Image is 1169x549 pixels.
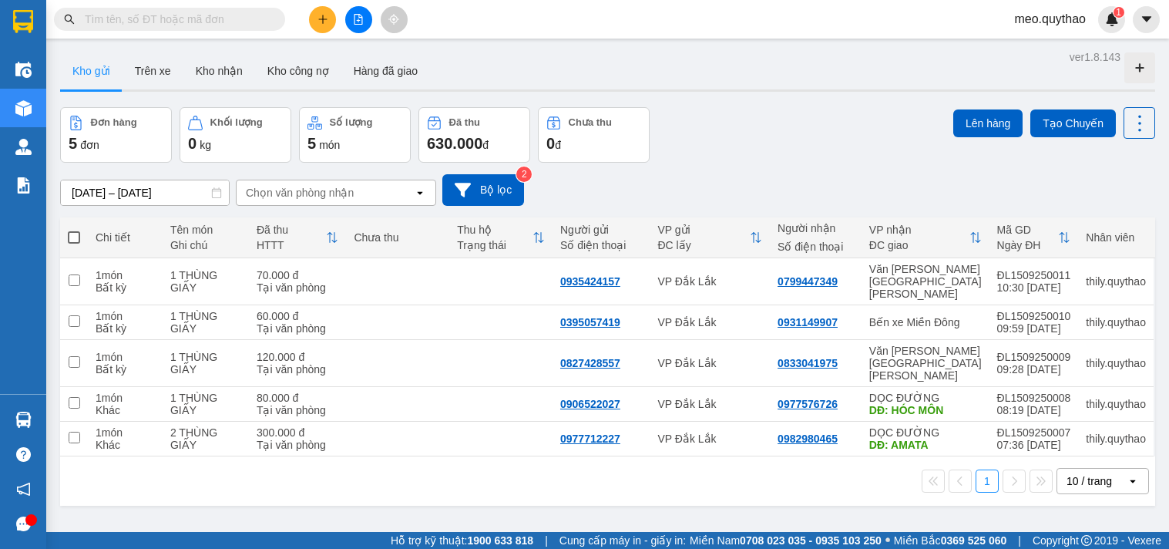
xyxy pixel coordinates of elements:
[1133,6,1160,33] button: caret-down
[257,439,339,451] div: Tại văn phòng
[1086,231,1146,244] div: Nhân viên
[170,269,241,294] div: 1 THÙNG GIẤY
[257,363,339,376] div: Tại văn phòng
[170,310,241,335] div: 1 THÙNG GIẤY
[869,439,982,451] div: DĐ: AMATA
[658,224,751,236] div: VP gửi
[997,351,1071,363] div: ĐL1509250009
[257,426,339,439] div: 300.000 đ
[257,281,339,294] div: Tại văn phòng
[210,117,263,128] div: Khối lượng
[862,217,989,258] th: Toggle SortBy
[16,447,31,462] span: question-circle
[953,109,1023,137] button: Lên hàng
[246,185,354,200] div: Chọn văn phòng nhận
[15,412,32,428] img: warehouse-icon
[257,269,339,281] div: 70.000 đ
[885,537,890,544] span: ⚪️
[560,275,620,288] div: 0935424157
[418,107,530,163] button: Đã thu630.000đ
[468,534,534,547] strong: 1900 633 818
[778,222,854,234] div: Người nhận
[538,107,650,163] button: Chưa thu0đ
[61,180,229,205] input: Select a date range.
[96,322,155,335] div: Bất kỳ
[257,404,339,416] div: Tại văn phòng
[658,316,763,328] div: VP Đắk Lắk
[658,398,763,410] div: VP Đắk Lắk
[457,239,532,251] div: Trạng thái
[307,135,316,152] span: 5
[96,281,155,294] div: Bất kỳ
[555,139,561,151] span: đ
[341,52,430,89] button: Hàng đã giao
[997,404,1071,416] div: 08:19 [DATE]
[13,10,33,33] img: logo-vxr
[257,322,339,335] div: Tại văn phòng
[658,239,751,251] div: ĐC lấy
[1124,52,1155,83] div: Tạo kho hàng mới
[1081,535,1092,546] span: copyright
[989,217,1079,258] th: Toggle SortBy
[257,224,327,236] div: Đã thu
[96,363,155,376] div: Bất kỳ
[257,392,339,404] div: 80.000 đ
[345,6,372,33] button: file-add
[778,398,838,410] div: 0977576726
[16,517,31,531] span: message
[330,117,373,128] div: Số lượng
[778,357,838,369] div: 0833041975
[658,275,763,288] div: VP Đắk Lắk
[1018,532,1021,549] span: |
[941,534,1007,547] strong: 0369 525 060
[560,357,620,369] div: 0827428557
[60,52,123,89] button: Kho gửi
[1116,7,1121,18] span: 1
[1086,398,1146,410] div: thily.quythao
[354,231,442,244] div: Chưa thu
[1086,357,1146,369] div: thily.quythao
[1002,9,1098,29] span: meo.quythao
[257,239,327,251] div: HTTT
[200,139,211,151] span: kg
[96,392,155,404] div: 1 món
[457,224,532,236] div: Thu hộ
[60,107,172,163] button: Đơn hàng5đơn
[869,239,969,251] div: ĐC giao
[690,532,882,549] span: Miền Nam
[1070,49,1120,66] div: ver 1.8.143
[388,14,399,25] span: aim
[317,14,328,25] span: plus
[1086,316,1146,328] div: thily.quythao
[658,433,763,445] div: VP Đắk Lắk
[96,351,155,363] div: 1 món
[255,52,341,89] button: Kho công nợ
[997,363,1071,376] div: 09:28 [DATE]
[64,14,75,25] span: search
[249,217,347,258] th: Toggle SortBy
[91,117,137,128] div: Đơn hàng
[997,322,1071,335] div: 09:59 [DATE]
[778,275,838,288] div: 0799447349
[869,224,969,236] div: VP nhận
[15,100,32,116] img: warehouse-icon
[257,310,339,322] div: 60.000 đ
[869,263,982,300] div: Văn [PERSON_NAME][GEOGRAPHIC_DATA][PERSON_NAME]
[427,135,482,152] span: 630.000
[869,316,982,328] div: Bến xe Miền Đông
[96,310,155,322] div: 1 món
[170,224,241,236] div: Tên món
[569,117,612,128] div: Chưa thu
[170,426,241,451] div: 2 THÙNG GIẤY
[546,135,555,152] span: 0
[560,398,620,410] div: 0906522027
[1067,473,1112,489] div: 10 / trang
[778,241,854,253] div: Số điện thoại
[96,426,155,439] div: 1 món
[69,135,77,152] span: 5
[740,534,882,547] strong: 0708 023 035 - 0935 103 250
[381,6,408,33] button: aim
[560,316,620,328] div: 0395057419
[123,52,183,89] button: Trên xe
[997,310,1071,322] div: ĐL1509250010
